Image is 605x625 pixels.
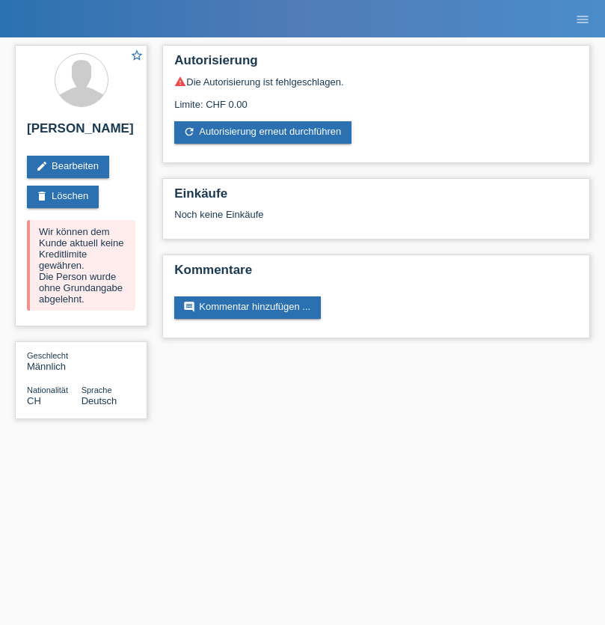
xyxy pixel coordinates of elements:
i: comment [183,301,195,313]
a: commentKommentar hinzufügen ... [174,296,321,319]
div: Die Autorisierung ist fehlgeschlagen. [174,76,578,88]
span: Schweiz [27,395,41,406]
div: Wir können dem Kunde aktuell keine Kreditlimite gewähren. Die Person wurde ohne Grundangabe abgel... [27,220,135,311]
a: menu [568,14,598,23]
h2: Kommentare [174,263,578,285]
a: deleteLöschen [27,186,99,208]
i: delete [36,190,48,202]
div: Männlich [27,350,82,372]
h2: Autorisierung [174,53,578,76]
span: Geschlecht [27,351,68,360]
div: Limite: CHF 0.00 [174,88,578,110]
a: star_border [130,49,144,64]
span: Deutsch [82,395,117,406]
i: refresh [183,126,195,138]
i: star_border [130,49,144,62]
h2: [PERSON_NAME] [27,121,135,144]
a: refreshAutorisierung erneut durchführen [174,121,351,144]
i: edit [36,160,48,172]
span: Sprache [82,385,112,394]
h2: Einkäufe [174,186,578,209]
span: Nationalität [27,385,68,394]
div: Noch keine Einkäufe [174,209,578,231]
i: menu [575,12,590,27]
a: editBearbeiten [27,156,109,178]
i: warning [174,76,186,88]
